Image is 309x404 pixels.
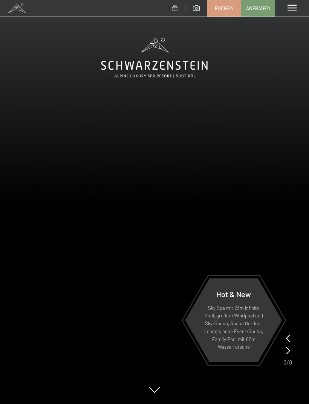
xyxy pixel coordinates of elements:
a: Buchen [208,0,241,16]
p: Sky Spa mit 23m Infinity Pool, großem Whirlpool und Sky-Sauna, Sauna Outdoor Lounge, neue Event-S... [203,304,264,351]
span: / [287,358,289,366]
span: Hot & New [216,290,251,299]
span: 2 [284,358,287,366]
a: Anfragen [242,0,275,16]
a: Hot & New Sky Spa mit 23m Infinity Pool, großem Whirlpool und Sky-Sauna, Sauna Outdoor Lounge, ne... [185,278,283,363]
span: 8 [289,358,292,366]
span: Anfragen [246,5,271,12]
span: Buchen [215,5,234,12]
